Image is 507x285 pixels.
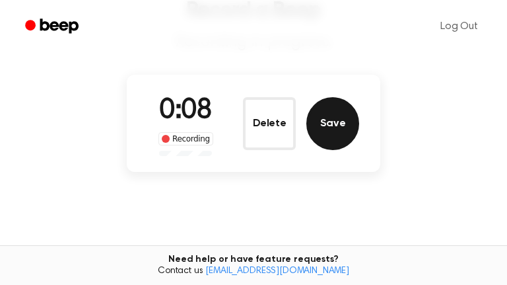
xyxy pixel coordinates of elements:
[159,97,212,125] span: 0:08
[306,97,359,150] button: Save Audio Record
[427,11,491,42] a: Log Out
[158,132,213,145] div: Recording
[16,14,90,40] a: Beep
[243,97,296,150] button: Delete Audio Record
[8,266,499,278] span: Contact us
[205,266,349,276] a: [EMAIL_ADDRESS][DOMAIN_NAME]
